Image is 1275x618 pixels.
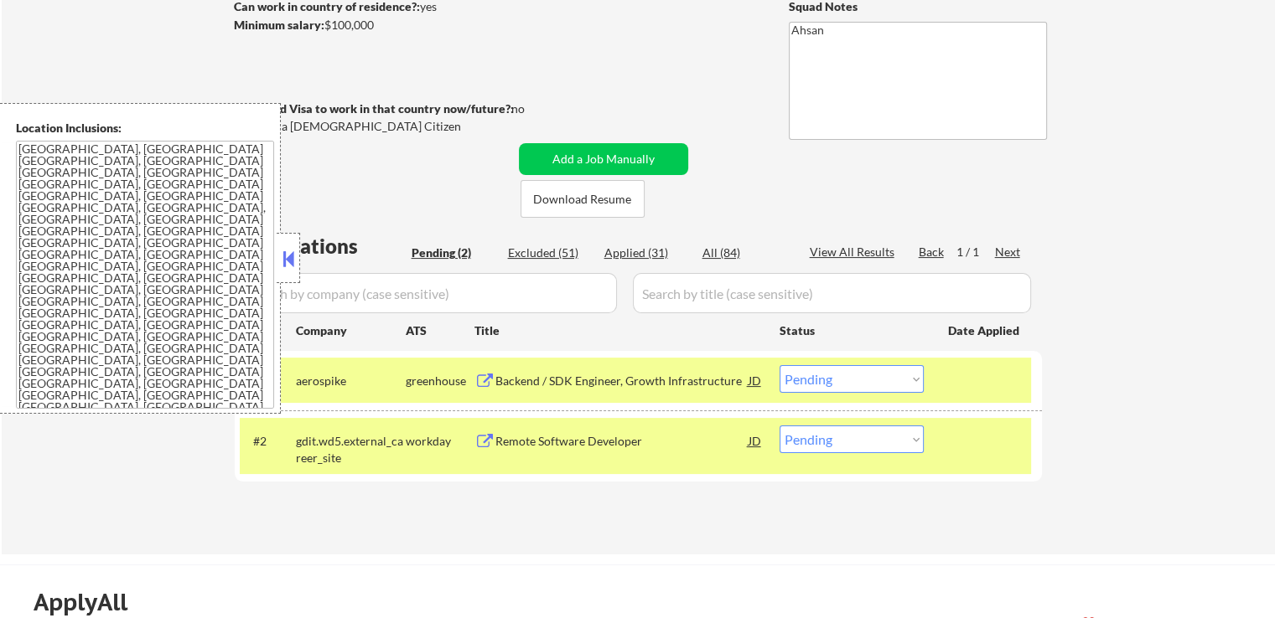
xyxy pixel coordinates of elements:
[780,315,924,345] div: Status
[474,322,764,339] div: Title
[604,245,688,261] div: Applied (31)
[406,322,474,339] div: ATS
[296,322,406,339] div: Company
[948,322,1022,339] div: Date Applied
[995,244,1022,260] div: Next
[747,425,764,456] div: JD
[495,433,749,450] div: Remote Software Developer
[633,273,1031,313] input: Search by title (case sensitive)
[521,180,645,218] button: Download Resume
[747,365,764,395] div: JD
[16,120,274,136] div: Location Inclusions:
[810,244,899,260] div: View All Results
[240,236,406,256] div: Applications
[406,433,474,450] div: workday
[253,433,282,450] div: #2
[702,245,786,261] div: All (84)
[519,143,688,175] button: Add a Job Manually
[406,373,474,389] div: greenhouse
[296,433,406,466] div: gdit.wd5.external_career_site
[495,373,749,389] div: Backend / SDK Engineer, Growth Infrastructure
[34,588,147,616] div: ApplyAll
[956,244,995,260] div: 1 / 1
[235,118,518,135] div: Yes, I am a [DEMOGRAPHIC_DATA] Citizen
[508,245,592,261] div: Excluded (51)
[234,17,513,33] div: $100,000
[511,100,559,117] div: no
[296,373,406,389] div: aerospike
[240,273,617,313] input: Search by company (case sensitive)
[919,244,946,260] div: Back
[234,18,324,32] strong: Minimum salary:
[412,245,495,261] div: Pending (2)
[235,101,514,116] strong: Will need Visa to work in that country now/future?:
